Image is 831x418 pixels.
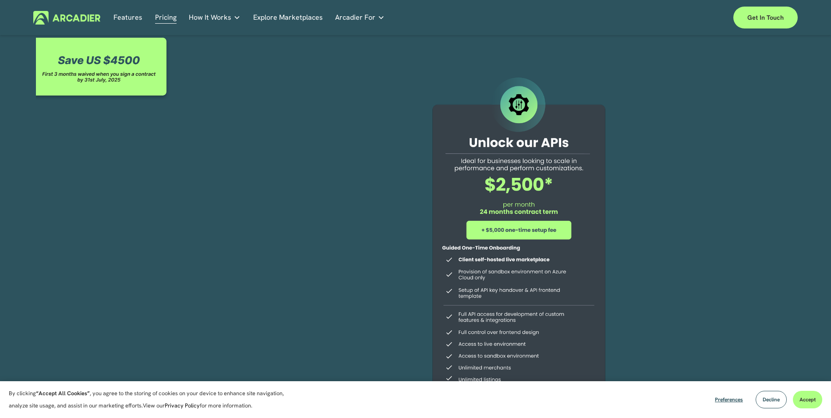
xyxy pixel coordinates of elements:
[36,390,90,397] strong: “Accept All Cookies”
[155,11,177,25] a: Pricing
[793,391,822,408] button: Accept
[715,396,743,403] span: Preferences
[799,396,816,403] span: Accept
[708,391,750,408] button: Preferences
[335,11,375,24] span: Arcadier For
[756,391,787,408] button: Decline
[335,11,385,25] a: folder dropdown
[189,11,231,24] span: How It Works
[733,7,798,28] a: Get in touch
[9,387,294,412] p: By clicking , you agree to the storing of cookies on your device to enhance site navigation, anal...
[253,11,323,25] a: Explore Marketplaces
[189,11,240,25] a: folder dropdown
[165,402,200,409] a: Privacy Policy
[763,396,780,403] span: Decline
[33,11,100,25] img: Arcadier
[113,11,142,25] a: Features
